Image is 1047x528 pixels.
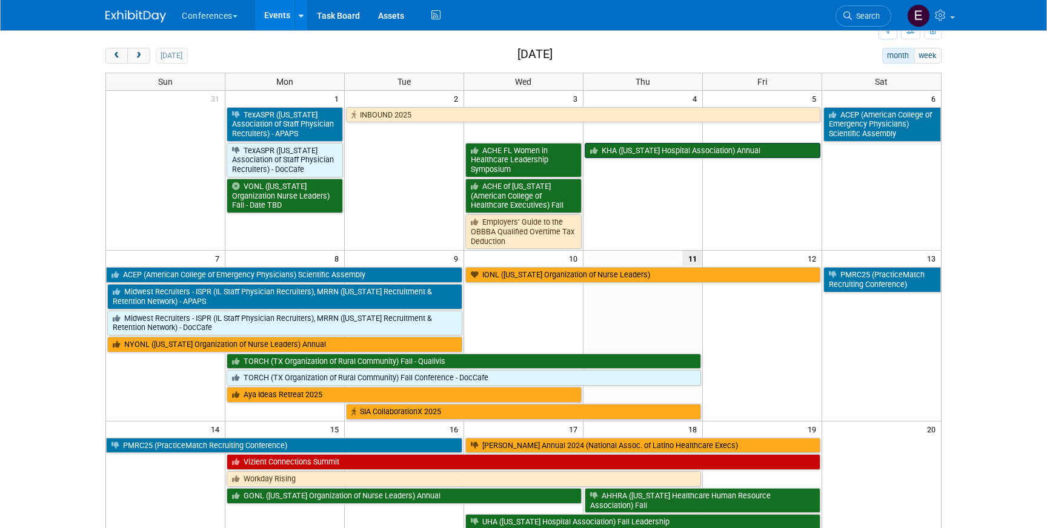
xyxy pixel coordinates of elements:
[346,107,820,123] a: INBOUND 2025
[158,77,173,87] span: Sun
[926,421,941,437] span: 20
[926,251,941,266] span: 13
[636,77,650,87] span: Thu
[107,311,462,335] a: Midwest Recruiters - ISPR (IL Staff Physician Recruiters), MRRN ([US_STATE] Recruitment & Retenti...
[227,387,582,403] a: Aya Ideas Retreat 2025
[276,77,293,87] span: Mon
[465,214,582,249] a: Employers’ Guide to the OBBBA Qualified Overtime Tax Deduction
[227,454,820,470] a: Vizient Connections Summit
[105,48,128,64] button: prev
[333,251,344,266] span: 8
[568,251,583,266] span: 10
[852,12,880,21] span: Search
[823,267,941,292] a: PMRC25 (PracticeMatch Recruiting Conference)
[106,267,462,283] a: ACEP (American College of Emergency Physicians) Scientific Assembly
[585,143,820,159] a: KHA ([US_STATE] Hospital Association) Annual
[214,251,225,266] span: 7
[106,438,462,454] a: PMRC25 (PracticeMatch Recruiting Conference)
[465,438,820,454] a: [PERSON_NAME] Annual 2024 (National Assoc. of Latino Healthcare Execs)
[210,421,225,437] span: 14
[811,91,822,106] span: 5
[517,48,553,61] h2: [DATE]
[572,91,583,106] span: 3
[453,91,464,106] span: 2
[691,91,702,106] span: 4
[465,179,582,213] a: ACHE of [US_STATE] (American College of Healthcare Executives) Fall
[806,251,822,266] span: 12
[397,77,411,87] span: Tue
[465,143,582,177] a: ACHE FL Women in Healthcare Leadership Symposium
[227,179,343,213] a: VONL ([US_STATE] Organization Nurse Leaders) Fall - Date TBD
[836,5,891,27] a: Search
[568,421,583,437] span: 17
[227,354,700,369] a: TORCH (TX Organization of Rural Community) Fall - Qualivis
[333,91,344,106] span: 1
[156,48,188,64] button: [DATE]
[882,48,914,64] button: month
[757,77,767,87] span: Fri
[346,404,701,420] a: SIA CollaborationX 2025
[107,284,462,309] a: Midwest Recruiters - ISPR (IL Staff Physician Recruiters), MRRN ([US_STATE] Recruitment & Retenti...
[823,107,941,142] a: ACEP (American College of Emergency Physicians) Scientific Assembly
[107,337,462,352] a: NYONL ([US_STATE] Organization of Nurse Leaders) Annual
[585,488,820,513] a: AHHRA ([US_STATE] Healthcare Human Resource Association) Fall
[105,10,166,22] img: ExhibitDay
[227,471,700,487] a: Workday Rising
[127,48,150,64] button: next
[806,421,822,437] span: 19
[930,91,941,106] span: 6
[448,421,464,437] span: 16
[227,143,343,177] a: TexASPR ([US_STATE] Association of Staff Physician Recruiters) - DocCafe
[687,421,702,437] span: 18
[329,421,344,437] span: 15
[227,370,700,386] a: TORCH (TX Organization of Rural Community) Fall Conference - DocCafe
[227,107,343,142] a: TexASPR ([US_STATE] Association of Staff Physician Recruiters) - APAPS
[465,267,820,283] a: IONL ([US_STATE] Organization of Nurse Leaders)
[682,251,702,266] span: 11
[453,251,464,266] span: 9
[914,48,942,64] button: week
[210,91,225,106] span: 31
[515,77,531,87] span: Wed
[875,77,888,87] span: Sat
[227,488,582,504] a: GONL ([US_STATE] Organization of Nurse Leaders) Annual
[907,4,930,27] img: Erin Anderson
